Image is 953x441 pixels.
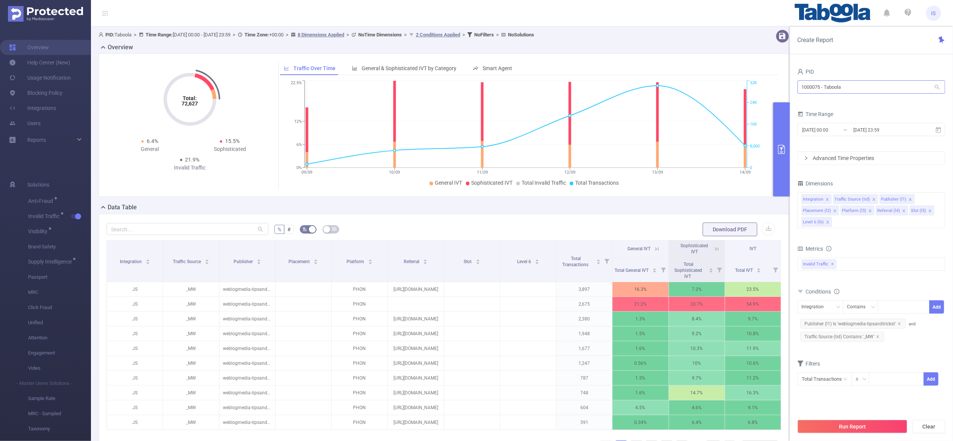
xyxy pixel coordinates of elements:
span: Brand Safety [28,239,91,254]
tspan: Total: [183,95,197,101]
li: Slot (l5) [910,206,934,215]
p: _MW [163,341,219,356]
span: Traffic Source [173,259,202,264]
span: Reports [27,137,46,143]
p: weblogmedia-tipsandtrickst [219,341,275,356]
tspan: 6% [296,142,302,147]
span: Level 6 [517,259,532,264]
span: Placement [288,259,311,264]
i: icon: caret-up [709,267,713,269]
span: Slot [464,259,473,264]
i: icon: caret-down [205,261,209,264]
span: Solutions [27,177,49,192]
p: JS [107,341,163,356]
b: Time Zone: [245,32,269,38]
i: icon: caret-up [146,258,150,261]
i: icon: caret-up [476,258,480,261]
p: 9.7% [669,371,725,385]
div: Integration [802,301,829,313]
div: Sophisticated [190,145,270,153]
div: Traffic Source (tid) [835,195,870,204]
p: JS [107,386,163,400]
span: > [460,32,467,38]
b: No Filters [474,32,494,38]
div: Invalid Traffic [150,164,230,172]
span: Passport [28,270,91,285]
i: icon: caret-down [146,261,150,264]
span: IVT [749,246,756,251]
p: 1,948 [556,326,612,341]
p: 4.5% [613,400,668,415]
button: Run Report [798,420,908,433]
span: General IVT [627,246,650,251]
i: icon: caret-down [597,261,601,264]
i: icon: close [826,220,830,225]
i: icon: right [804,156,809,160]
p: 2,380 [556,312,612,326]
p: 10.6% [725,356,781,370]
span: Traffic Source (tid) Contains '_MW' [801,332,884,342]
p: PHON [332,356,387,370]
li: Referral (l4) [876,206,908,215]
p: 6.4% [669,415,725,430]
span: Total Transactions [575,180,619,186]
p: 1,677 [556,341,612,356]
i: icon: caret-down [423,261,428,264]
i: icon: caret-up [423,258,428,261]
div: Sort [709,267,713,272]
p: weblogmedia-tipsandtrickst [219,386,275,400]
i: icon: close [902,209,906,213]
i: icon: caret-down [368,261,372,264]
span: Visibility [28,229,50,234]
div: ≥ [856,373,864,385]
div: Sort [535,258,539,263]
div: Sort [757,267,761,272]
i: icon: caret-up [257,258,261,261]
div: Sort [368,258,373,263]
p: _MW [163,415,219,430]
span: Video [28,361,91,376]
span: Unified [28,315,91,330]
p: 604 [556,400,612,415]
i: icon: down [836,305,841,310]
span: Time Range [798,111,834,117]
span: MRC [28,285,91,300]
p: _MW [163,356,219,370]
p: JS [107,297,163,311]
a: Users [9,116,41,131]
p: JS [107,400,163,415]
span: Sample Rate [28,391,91,406]
p: 3,897 [556,282,612,297]
u: 2 Conditions Applied [416,32,460,38]
span: General IVT [435,180,462,186]
p: JS [107,415,163,430]
input: Start date [802,125,863,135]
p: 23.5% [725,282,781,297]
i: icon: caret-down [535,261,539,264]
p: _MW [163,326,219,341]
input: End date [853,125,914,135]
p: PHON [332,297,387,311]
span: > [284,32,291,38]
b: No Solutions [508,32,534,38]
span: > [132,32,139,38]
span: Publisher (l1) Is 'weblogmedia-tipsandtrickst' [801,319,906,329]
p: _MW [163,371,219,385]
span: % [277,226,281,232]
i: icon: caret-down [757,270,761,272]
p: 33.7% [669,297,725,311]
i: icon: caret-up [314,258,318,261]
span: > [494,32,501,38]
a: Integrations [9,100,56,116]
p: [URL][DOMAIN_NAME] [388,386,444,400]
p: 9.7% [725,312,781,326]
p: 10.3% [669,341,725,356]
p: 8.4% [669,312,725,326]
p: [URL][DOMAIN_NAME] [388,415,444,430]
span: Publisher [234,259,254,264]
span: Sophisticated IVT [681,243,708,254]
span: Total IVT [735,268,754,273]
p: [URL][DOMAIN_NAME] [388,326,444,341]
p: 10% [669,356,725,370]
tspan: 0% [296,165,302,170]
